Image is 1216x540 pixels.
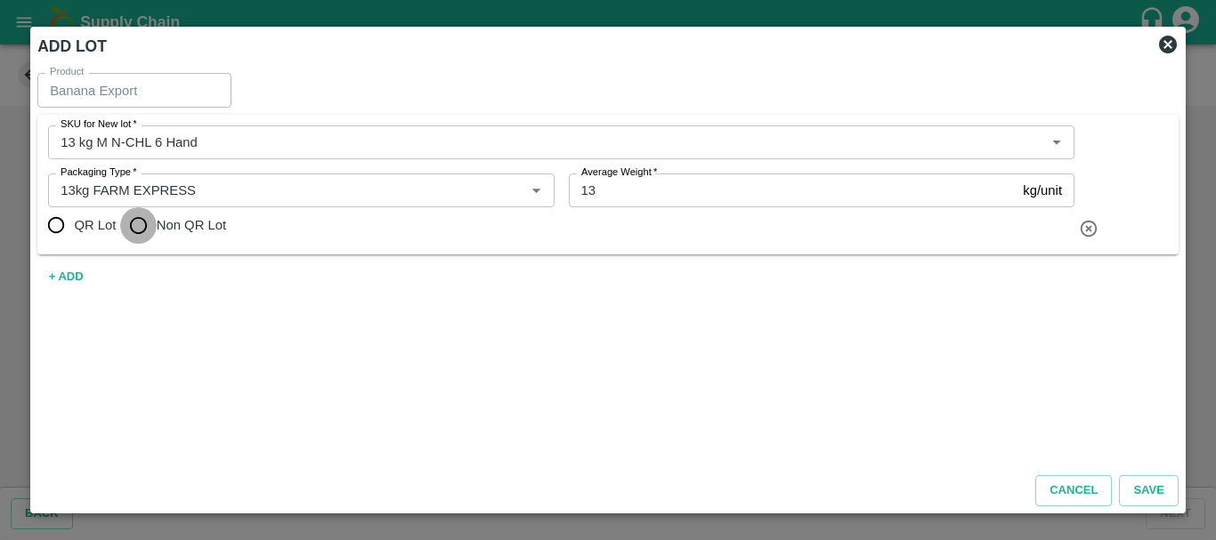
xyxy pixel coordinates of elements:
[524,179,547,202] button: Open
[61,117,137,132] label: SKU for New lot
[1119,475,1178,506] button: Save
[74,215,116,235] span: QR Lot
[581,165,657,180] label: Average Weight
[157,215,226,235] span: Non QR Lot
[48,207,240,243] div: temp_output_lots.0.lot_type
[1045,131,1068,154] button: Open
[50,65,84,79] label: Product
[37,262,94,293] button: + ADD
[1023,181,1062,200] p: kg/unit
[61,165,137,180] label: Packaging Type
[37,37,107,55] b: ADD LOT
[1035,475,1112,506] button: Cancel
